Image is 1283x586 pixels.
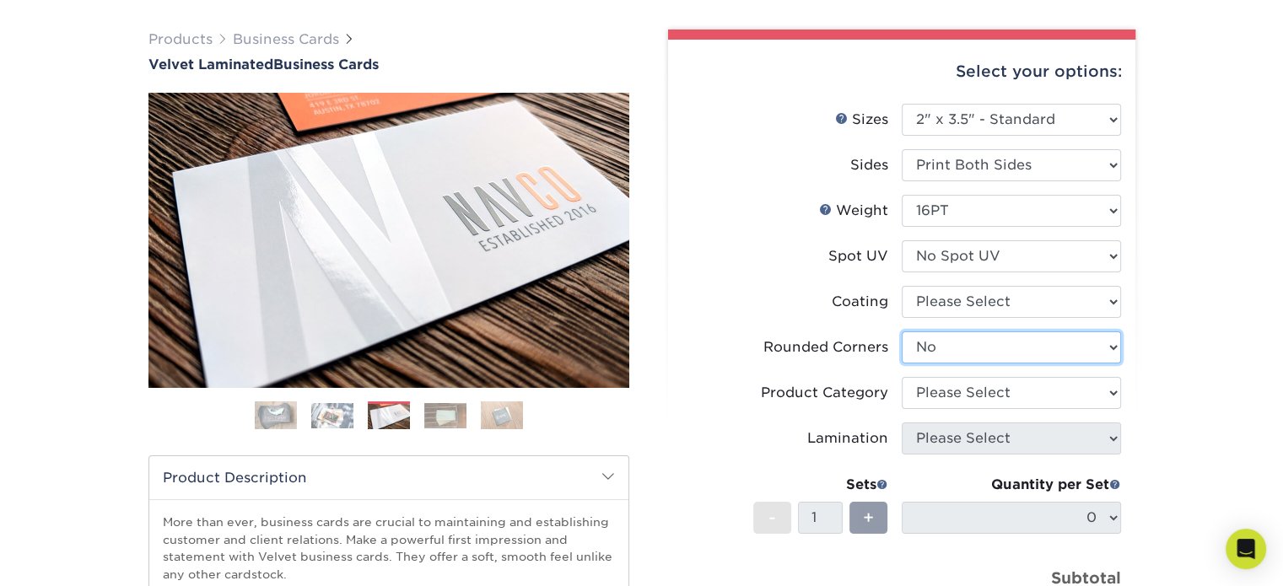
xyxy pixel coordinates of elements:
div: Sets [753,475,888,495]
a: Business Cards [233,31,339,47]
div: Spot UV [828,246,888,266]
a: Velvet LaminatedBusiness Cards [148,56,629,73]
span: Velvet Laminated [148,56,273,73]
div: Sizes [835,110,888,130]
h1: Business Cards [148,56,629,73]
span: + [863,505,874,530]
div: Open Intercom Messenger [1226,529,1266,569]
img: Velvet Laminated 03 [148,93,629,388]
img: Business Cards 04 [424,403,466,428]
div: Product Category [761,383,888,403]
img: Business Cards 01 [255,395,297,437]
h2: Product Description [149,456,628,499]
img: Business Cards 05 [481,401,523,430]
div: Lamination [807,428,888,449]
div: Rounded Corners [763,337,888,358]
div: Weight [819,201,888,221]
div: Select your options: [682,40,1122,104]
span: - [768,505,776,530]
div: Sides [850,155,888,175]
img: Business Cards 03 [368,404,410,429]
div: Coating [832,292,888,312]
a: Products [148,31,213,47]
div: Quantity per Set [902,475,1121,495]
img: Business Cards 02 [311,403,353,428]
